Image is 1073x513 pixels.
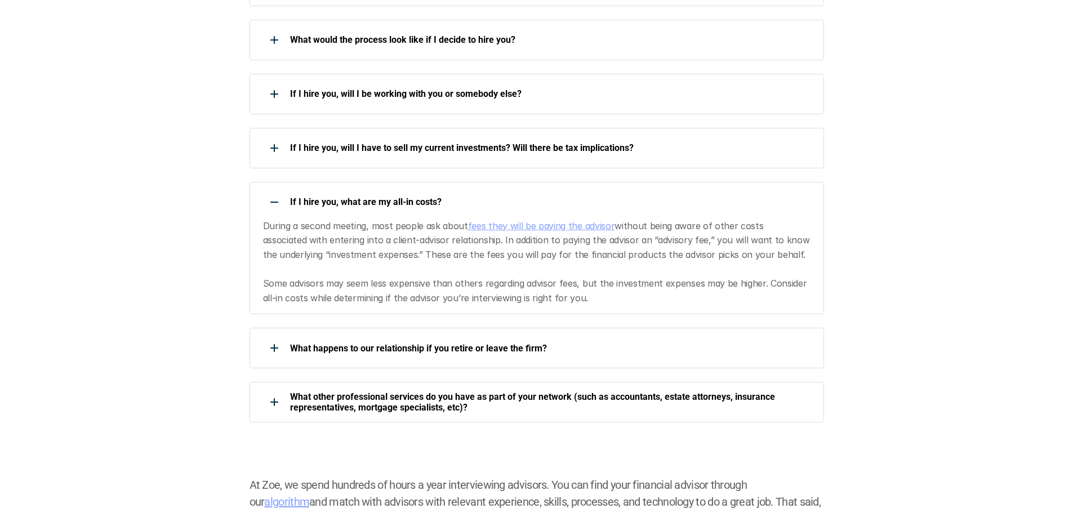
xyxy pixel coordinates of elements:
[468,220,615,231] a: fees they will be paying the advisor
[290,197,809,207] p: If I hire you, what are my all-in costs?
[290,34,809,45] p: What would the process look like if I decide to hire you?
[290,142,809,153] p: If I hire you, will I have to sell my current investments? Will there be tax implications?
[263,219,810,306] p: During a second meeting, most people ask about without being aware of other costs associated with...
[264,495,309,508] a: algorithm
[290,391,809,413] p: What other professional services do you have as part of your network (such as accountants, estate...
[290,343,809,354] p: What happens to our relationship if you retire or leave the firm?
[290,88,809,99] p: If I hire you, will I be working with you or somebody else?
